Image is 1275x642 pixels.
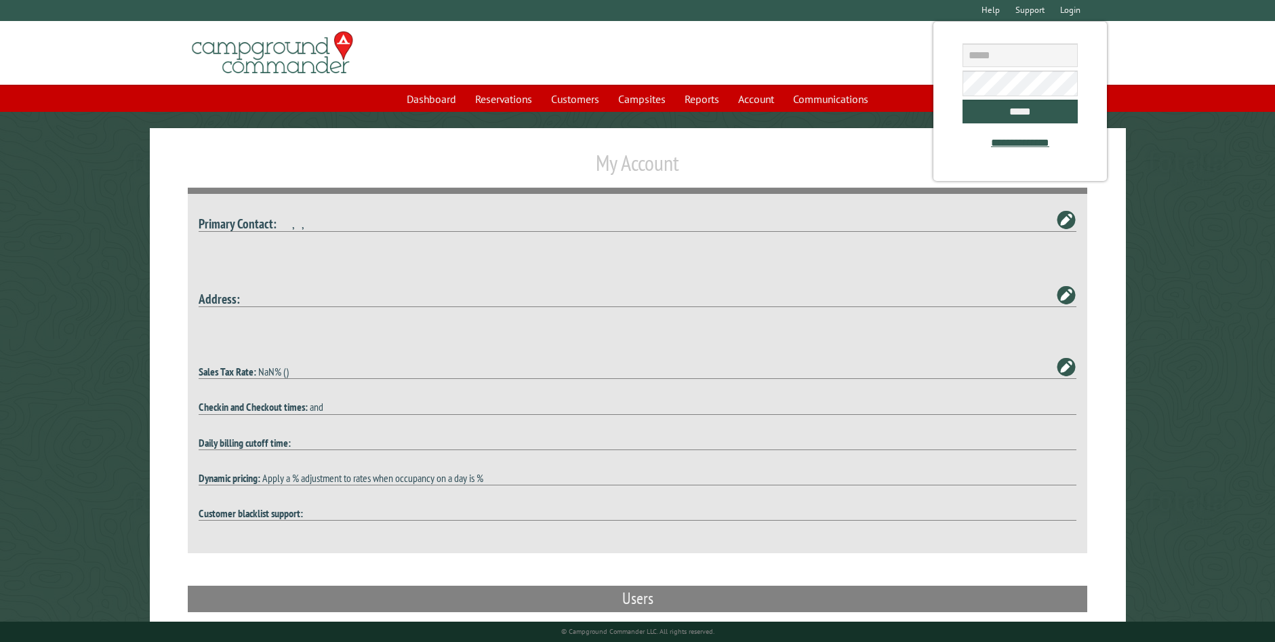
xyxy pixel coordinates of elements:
strong: Dynamic pricing: [199,471,260,485]
a: Campsites [610,86,674,112]
span: NaN% () [258,365,289,378]
a: Reservations [467,86,540,112]
a: Reports [676,86,727,112]
a: Communications [785,86,876,112]
span: and [310,400,323,414]
strong: Customer blacklist support: [199,506,303,520]
a: Dashboard [399,86,464,112]
h1: My Account [188,150,1087,187]
strong: Address: [199,290,240,307]
a: Account [730,86,782,112]
small: © Campground Commander LLC. All rights reserved. [561,627,714,636]
h2: Users [188,586,1087,611]
strong: Primary Contact: [199,215,277,232]
h4: , , [199,216,1076,232]
strong: Sales Tax Rate: [199,365,256,378]
span: Apply a % adjustment to rates when occupancy on a day is % [262,471,483,485]
img: Campground Commander [188,26,357,79]
a: Customers [543,86,607,112]
strong: Daily billing cutoff time: [199,436,291,449]
strong: Checkin and Checkout times: [199,400,308,414]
